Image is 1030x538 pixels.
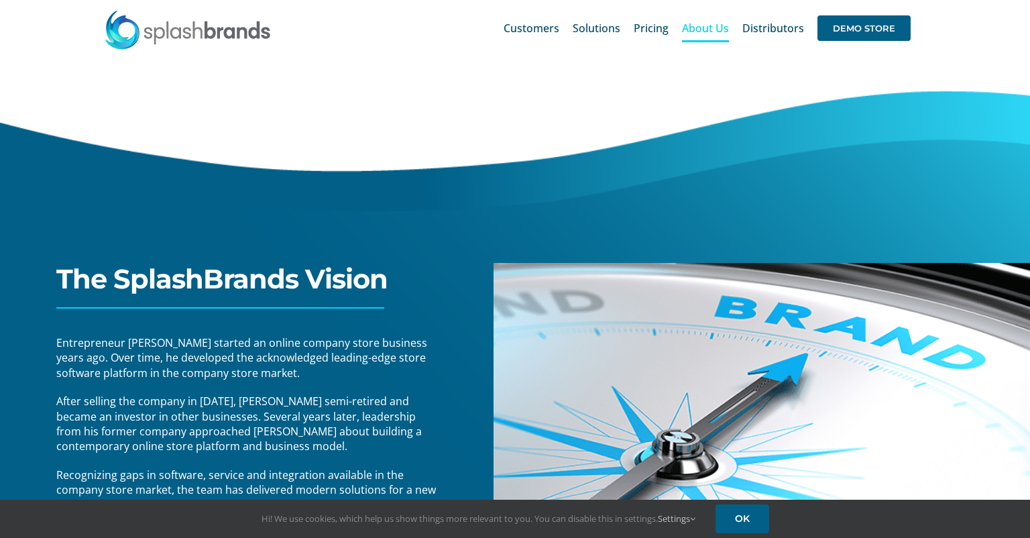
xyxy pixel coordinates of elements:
a: Settings [658,513,695,525]
a: Customers [504,7,559,50]
a: Pricing [634,7,669,50]
span: Distributors [742,23,804,34]
span: Recognizing gaps in software, service and integration available in the company store market, the ... [56,468,436,513]
span: After selling the company in [DATE], [PERSON_NAME] semi-retired and became an investor in other b... [56,394,422,453]
span: Customers [504,23,559,34]
nav: Main Menu [504,7,911,50]
span: About Us [682,23,729,34]
img: SplashBrands.com Logo [104,9,272,50]
span: DEMO STORE [817,15,911,41]
a: DEMO STORE [817,7,911,50]
span: Entrepreneur [PERSON_NAME] started an online company store business years ago. Over time, he deve... [56,335,427,380]
span: Solutions [573,23,620,34]
span: Hi! We use cookies, which help us show things more relevant to you. You can disable this in setti... [262,513,695,525]
a: OK [716,504,769,533]
span: Pricing [634,23,669,34]
a: Distributors [742,7,804,50]
span: The SplashBrands Vision [56,262,388,295]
